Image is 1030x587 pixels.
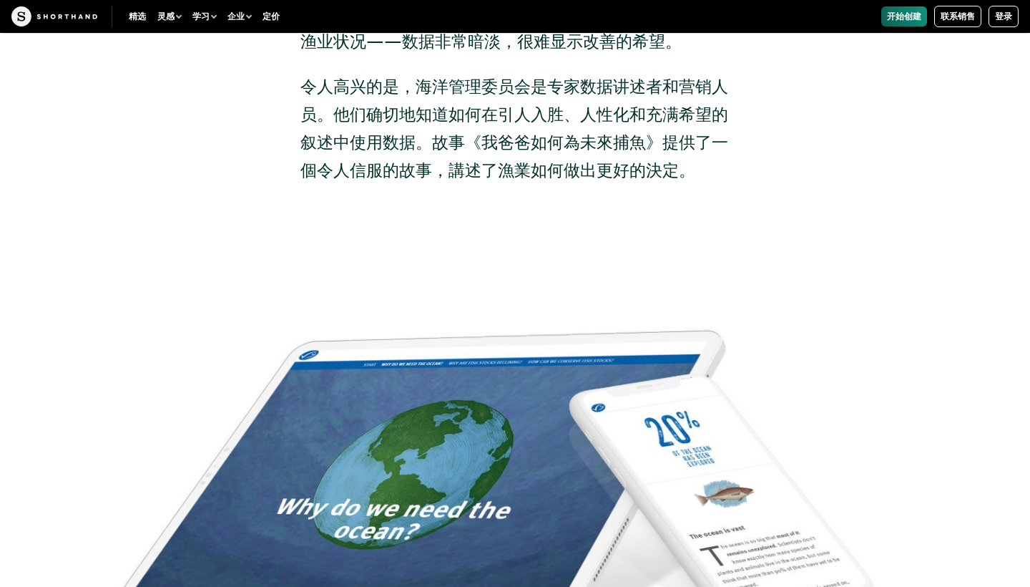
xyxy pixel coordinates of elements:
a: 登录 [989,6,1019,27]
a: 联系销售 [934,6,981,27]
button: 企业 [222,6,257,26]
a: 开始创建 [881,6,927,26]
button: 学习 [187,6,222,26]
button: 灵感 [152,6,187,26]
img: 工艺 [11,6,97,26]
a: 精选 [123,6,152,26]
p: 令人高兴的是，海洋管理委员会是专家数据讲述者和营销人员。他们确切地知道如何在引人入胜、人性化和充满希望的叙述中使用数据。故事《我爸爸如何為未來捕魚》提供了一個令人信服的故事，講述了漁業如何做出更... [300,73,730,185]
a: 定价 [257,6,285,26]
